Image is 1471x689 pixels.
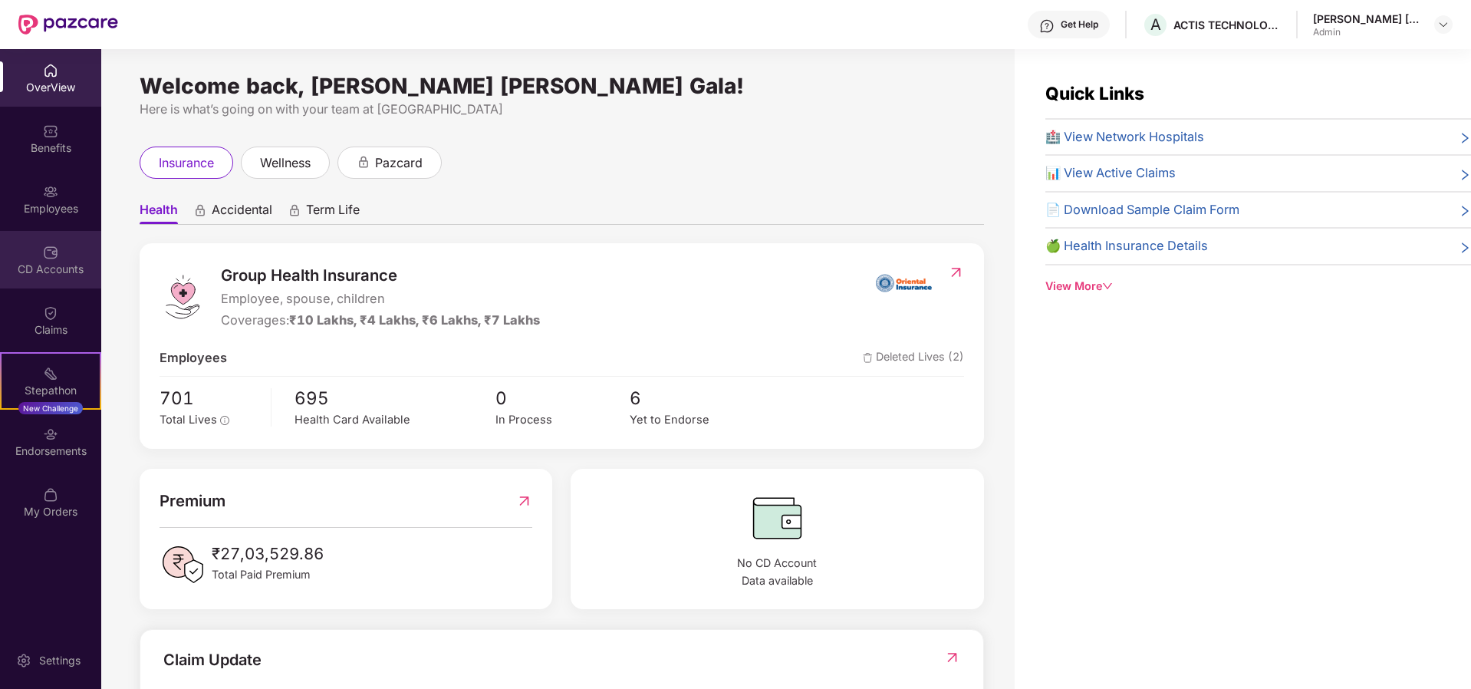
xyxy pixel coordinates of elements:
[18,402,83,414] div: New Challenge
[160,274,206,320] img: logo
[35,653,85,668] div: Settings
[1437,18,1450,31] img: svg+xml;base64,PHN2ZyBpZD0iRHJvcGRvd24tMzJ4MzIiIHhtbG5zPSJodHRwOi8vd3d3LnczLm9yZy8yMDAwL3N2ZyIgd2...
[212,202,272,224] span: Accidental
[163,648,262,672] div: Claim Update
[16,653,31,668] img: svg+xml;base64,PHN2ZyBpZD0iU2V0dGluZy0yMHgyMCIgeG1sbnM9Imh0dHA6Ly93d3cudzMub3JnLzIwMDAvc3ZnIiB3aW...
[516,489,532,513] img: RedirectIcon
[1061,18,1098,31] div: Get Help
[591,489,964,547] img: CDBalanceIcon
[1459,239,1471,256] span: right
[160,384,260,412] span: 701
[630,384,764,412] span: 6
[630,411,764,429] div: Yet to Endorse
[1045,236,1208,256] span: 🍏 Health Insurance Details
[357,155,370,169] div: animation
[295,411,495,429] div: Health Card Available
[863,353,873,363] img: deleteIcon
[1313,26,1420,38] div: Admin
[1150,15,1161,34] span: A
[212,542,324,566] span: ₹27,03,529.86
[140,80,984,92] div: Welcome back, [PERSON_NAME] [PERSON_NAME] Gala!
[43,305,58,321] img: svg+xml;base64,PHN2ZyBpZD0iQ2xhaW0iIHhtbG5zPSJodHRwOi8vd3d3LnczLm9yZy8yMDAwL3N2ZyIgd2lkdGg9IjIwIi...
[43,366,58,381] img: svg+xml;base64,PHN2ZyB4bWxucz0iaHR0cDovL3d3dy53My5vcmcvMjAwMC9zdmciIHdpZHRoPSIyMSIgaGVpZ2h0PSIyMC...
[495,411,630,429] div: In Process
[43,487,58,503] img: svg+xml;base64,PHN2ZyBpZD0iTXlfT3JkZXJzIiBkYXRhLW5hbWU9Ik15IE9yZGVycyIgeG1sbnM9Imh0dHA6Ly93d3cudz...
[1045,83,1144,104] span: Quick Links
[1039,18,1055,34] img: svg+xml;base64,PHN2ZyBpZD0iSGVscC0zMngzMiIgeG1sbnM9Imh0dHA6Ly93d3cudzMub3JnLzIwMDAvc3ZnIiB3aWR0aD...
[221,263,540,288] span: Group Health Insurance
[875,263,933,302] img: insurerIcon
[221,311,540,331] div: Coverages:
[140,202,178,224] span: Health
[1045,200,1239,220] span: 📄 Download Sample Claim Form
[591,555,964,589] span: No CD Account Data available
[140,100,984,119] div: Here is what’s going on with your team at [GEOGRAPHIC_DATA]
[43,184,58,199] img: svg+xml;base64,PHN2ZyBpZD0iRW1wbG95ZWVzIiB4bWxucz0iaHR0cDovL3d3dy53My5vcmcvMjAwMC9zdmciIHdpZHRoPS...
[160,542,206,588] img: PaidPremiumIcon
[1045,278,1471,295] div: View More
[43,245,58,260] img: svg+xml;base64,PHN2ZyBpZD0iQ0RfQWNjb3VudHMiIGRhdGEtbmFtZT0iQ0QgQWNjb3VudHMiIHhtbG5zPSJodHRwOi8vd3...
[944,650,960,665] img: RedirectIcon
[1045,163,1176,183] span: 📊 View Active Claims
[43,427,58,442] img: svg+xml;base64,PHN2ZyBpZD0iRW5kb3JzZW1lbnRzIiB4bWxucz0iaHR0cDovL3d3dy53My5vcmcvMjAwMC9zdmciIHdpZH...
[159,153,214,173] span: insurance
[295,384,495,412] span: 695
[43,124,58,139] img: svg+xml;base64,PHN2ZyBpZD0iQmVuZWZpdHMiIHhtbG5zPSJodHRwOi8vd3d3LnczLm9yZy8yMDAwL3N2ZyIgd2lkdGg9Ij...
[212,566,324,583] span: Total Paid Premium
[1459,203,1471,220] span: right
[160,489,225,513] span: Premium
[1102,281,1113,292] span: down
[1045,127,1204,147] span: 🏥 View Network Hospitals
[2,383,100,398] div: Stepathon
[1313,12,1420,26] div: [PERSON_NAME] [PERSON_NAME] Gala
[863,348,964,368] span: Deleted Lives (2)
[221,289,540,309] span: Employee, spouse, children
[306,202,360,224] span: Term Life
[220,416,229,425] span: info-circle
[193,203,207,217] div: animation
[948,265,964,280] img: RedirectIcon
[495,384,630,412] span: 0
[43,63,58,78] img: svg+xml;base64,PHN2ZyBpZD0iSG9tZSIgeG1sbnM9Imh0dHA6Ly93d3cudzMub3JnLzIwMDAvc3ZnIiB3aWR0aD0iMjAiIG...
[260,153,311,173] span: wellness
[1459,166,1471,183] span: right
[289,312,540,328] span: ₹10 Lakhs, ₹4 Lakhs, ₹6 Lakhs, ₹7 Lakhs
[18,15,118,35] img: New Pazcare Logo
[1173,18,1281,32] div: ACTIS TECHNOLOGIES PRIVATE LIMITED
[160,413,217,427] span: Total Lives
[1459,130,1471,147] span: right
[288,203,301,217] div: animation
[375,153,423,173] span: pazcard
[160,348,227,368] span: Employees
